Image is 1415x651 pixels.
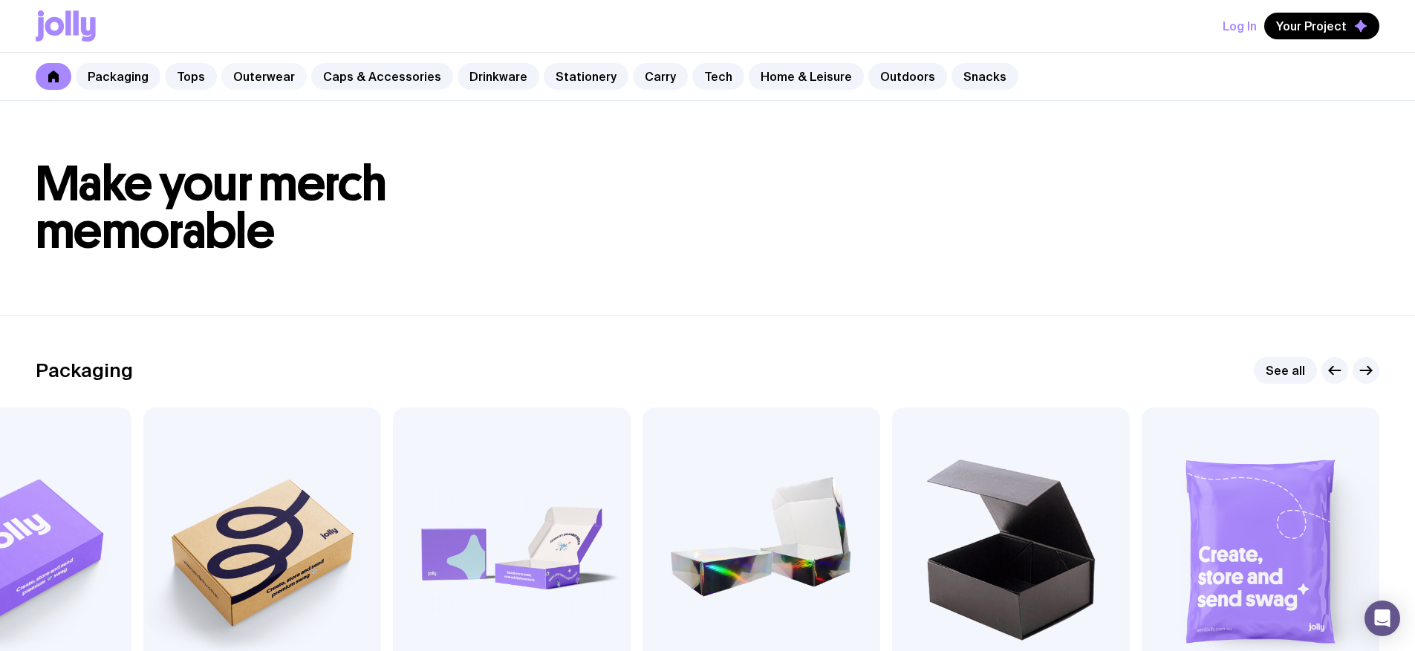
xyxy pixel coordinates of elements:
span: Make your merch memorable [36,154,387,261]
a: Snacks [952,63,1018,90]
a: Packaging [76,63,160,90]
button: Your Project [1264,13,1379,39]
a: Outerwear [221,63,307,90]
div: Open Intercom Messenger [1364,601,1400,636]
span: Your Project [1276,19,1347,33]
a: Drinkware [458,63,539,90]
h2: Packaging [36,359,133,382]
button: Log In [1223,13,1257,39]
a: Caps & Accessories [311,63,453,90]
a: Tops [165,63,217,90]
a: Home & Leisure [749,63,864,90]
a: Carry [633,63,688,90]
a: See all [1254,357,1317,384]
a: Tech [692,63,744,90]
a: Stationery [544,63,628,90]
a: Outdoors [868,63,947,90]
